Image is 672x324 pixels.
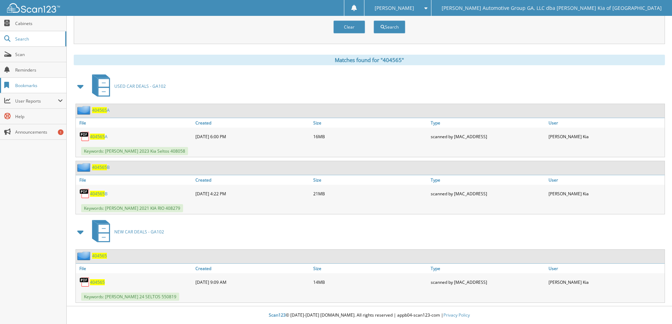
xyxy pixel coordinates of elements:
span: Help [15,114,63,120]
a: User [547,264,665,273]
div: scanned by [MAC_ADDRESS] [429,187,547,201]
a: 404565 [90,279,105,285]
span: Keywords: [PERSON_NAME] 2023 Kia Seltos 408058 [81,147,188,155]
span: Announcements [15,129,63,135]
div: [DATE] 6:00 PM [194,129,311,143]
span: Search [15,36,62,42]
div: 14MB [311,275,429,289]
a: File [76,264,194,273]
a: 404565A [92,107,110,113]
img: PDF.png [79,188,90,199]
div: scanned by [MAC_ADDRESS] [429,275,547,289]
div: [PERSON_NAME] Kia [547,275,665,289]
span: Bookmarks [15,82,63,88]
span: USED CAR DEALS - GA102 [114,83,166,89]
a: File [76,118,194,128]
div: 16MB [311,129,429,143]
span: [PERSON_NAME] [375,6,414,10]
div: [DATE] 4:22 PM [194,187,311,201]
span: Scan [15,51,63,57]
img: PDF.png [79,131,90,142]
img: PDF.png [79,277,90,287]
a: Type [429,175,547,185]
a: Privacy Policy [443,312,470,318]
a: Created [194,118,311,128]
span: User Reports [15,98,58,104]
a: 404565B [92,164,110,170]
a: User [547,175,665,185]
img: folder2.png [77,163,92,172]
div: [PERSON_NAME] Kia [547,187,665,201]
span: Keywords: [PERSON_NAME] 24 SELTOS 550819 [81,293,179,301]
a: USED CAR DEALS - GA102 [88,72,166,100]
img: folder2.png [77,251,92,260]
span: Scan123 [269,312,286,318]
a: 404565A [90,134,108,140]
div: [DATE] 9:09 AM [194,275,311,289]
a: 404565 [92,253,107,259]
span: 404565 [90,191,105,197]
a: Created [194,175,311,185]
button: Clear [333,20,365,33]
a: Type [429,264,547,273]
span: Reminders [15,67,63,73]
div: Matches found for "404565" [74,55,665,65]
div: scanned by [MAC_ADDRESS] [429,129,547,143]
span: [PERSON_NAME] Automotive Group GA, LLC dba [PERSON_NAME] Kia of [GEOGRAPHIC_DATA] [442,6,662,10]
span: NEW CAR DEALS - GA102 [114,229,164,235]
a: Size [311,175,429,185]
span: 404565 [92,107,107,113]
img: folder2.png [77,106,92,115]
div: [PERSON_NAME] Kia [547,129,665,143]
span: Keywords: [PERSON_NAME] 2021 KIA RIO 408279 [81,204,183,212]
button: Search [374,20,405,33]
a: 404565B [90,191,108,197]
a: Size [311,264,429,273]
a: Size [311,118,429,128]
a: Type [429,118,547,128]
span: 404565 [92,164,107,170]
a: NEW CAR DEALS - GA102 [88,218,164,246]
a: File [76,175,194,185]
div: © [DATE]-[DATE] [DOMAIN_NAME]. All rights reserved | appb04-scan123-com | [67,307,672,324]
span: 404565 [90,134,105,140]
div: 21MB [311,187,429,201]
a: User [547,118,665,128]
span: Cabinets [15,20,63,26]
div: 1 [58,129,63,135]
a: Created [194,264,311,273]
img: scan123-logo-white.svg [7,3,60,13]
